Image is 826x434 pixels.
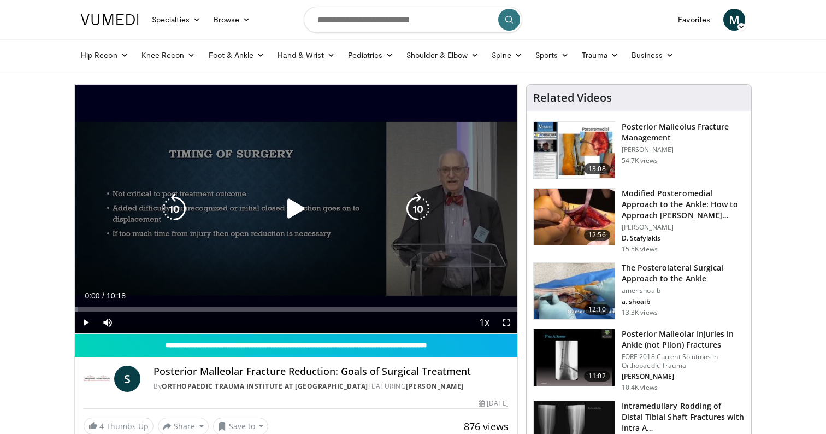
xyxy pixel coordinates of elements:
[304,7,522,33] input: Search topics, interventions
[533,329,745,392] a: 11:02 Posterior Malleolar Injuries in Ankle (not Pilon) Fractures FORE 2018 Current Solutions in ...
[474,312,495,333] button: Playback Rate
[533,188,745,254] a: 12:56 Modified Posteromedial Approach to the Ankle: How to Approach [PERSON_NAME]… [PERSON_NAME] ...
[534,189,615,245] img: ae8508ed-6896-40ca-bae0-71b8ded2400a.150x105_q85_crop-smart_upscale.jpg
[485,44,528,66] a: Spine
[135,44,202,66] a: Knee Recon
[162,382,368,391] a: Orthopaedic Trauma Institute at [GEOGRAPHIC_DATA]
[84,366,110,392] img: Orthopaedic Trauma Institute at UCSF
[75,312,97,333] button: Play
[97,312,119,333] button: Mute
[202,44,272,66] a: Foot & Ankle
[85,291,99,300] span: 0:00
[74,44,135,66] a: Hip Recon
[529,44,576,66] a: Sports
[622,156,658,165] p: 54.7K views
[400,44,485,66] a: Shoulder & Elbow
[622,223,745,232] p: [PERSON_NAME]
[622,121,745,143] h3: Posterior Malleolus Fracture Management
[341,44,400,66] a: Pediatrics
[622,372,745,381] p: [PERSON_NAME]
[584,163,610,174] span: 13:08
[102,291,104,300] span: /
[406,382,464,391] a: [PERSON_NAME]
[81,14,139,25] img: VuMedi Logo
[99,421,104,431] span: 4
[534,329,615,386] img: c613a3bd-9827-4973-b08f-77b3ce0ba407.150x105_q85_crop-smart_upscale.jpg
[114,366,140,392] a: S
[107,291,126,300] span: 10:18
[533,262,745,320] a: 12:10 The Posterolateral Surgical Approach to the Ankle amer shoaib a. shoaib 13.3K views
[622,401,745,433] h3: Intramedullary Rodding of Distal Tibial Shaft Fractures with Intra A…
[75,307,517,312] div: Progress Bar
[622,245,658,254] p: 15.5K views
[575,44,625,66] a: Trauma
[154,382,509,391] div: By FEATURING
[479,398,508,408] div: [DATE]
[271,44,341,66] a: Hand & Wrist
[464,420,509,433] span: 876 views
[584,230,610,241] span: 12:56
[534,263,615,320] img: 06e919cc-1148-4201-9eba-894c9dd10b83.150x105_q85_crop-smart_upscale.jpg
[622,353,745,370] p: FORE 2018 Current Solutions in Orthopaedic Trauma
[207,9,257,31] a: Browse
[671,9,717,31] a: Favorites
[622,262,745,284] h3: The Posterolateral Surgical Approach to the Ankle
[625,44,681,66] a: Business
[584,304,610,315] span: 12:10
[534,122,615,179] img: 50e07c4d-707f-48cd-824d-a6044cd0d074.150x105_q85_crop-smart_upscale.jpg
[622,383,658,392] p: 10.4K views
[533,91,612,104] h4: Related Videos
[622,297,745,306] p: a. shoaib
[622,188,745,221] h3: Modified Posteromedial Approach to the Ankle: How to Approach [PERSON_NAME]…
[723,9,745,31] a: M
[622,329,745,350] h3: Posterior Malleolar Injuries in Ankle (not Pilon) Fractures
[145,9,207,31] a: Specialties
[622,286,745,295] p: amer shoaib
[584,371,610,382] span: 11:02
[622,234,745,243] p: D. Stafylakis
[533,121,745,179] a: 13:08 Posterior Malleolus Fracture Management [PERSON_NAME] 54.7K views
[495,312,517,333] button: Fullscreen
[75,85,517,334] video-js: Video Player
[154,366,509,378] h4: Posterior Malleolar Fracture Reduction: Goals of Surgical Treatment
[622,308,658,317] p: 13.3K views
[622,145,745,154] p: [PERSON_NAME]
